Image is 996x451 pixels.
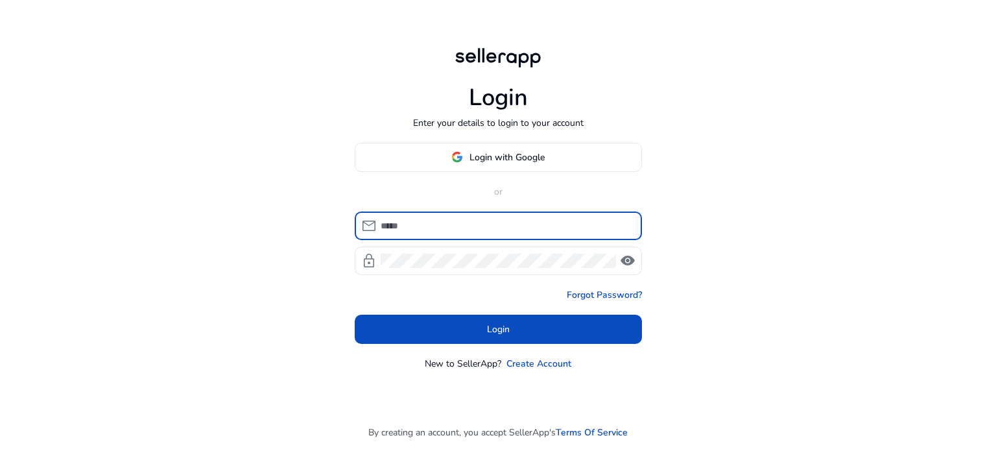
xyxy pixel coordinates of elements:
[355,315,642,344] button: Login
[355,143,642,172] button: Login with Google
[567,288,642,302] a: Forgot Password?
[487,323,510,336] span: Login
[556,426,628,439] a: Terms Of Service
[361,253,377,269] span: lock
[413,116,584,130] p: Enter your details to login to your account
[355,185,642,199] p: or
[620,253,635,269] span: visibility
[361,218,377,234] span: mail
[469,84,528,112] h1: Login
[469,151,545,164] span: Login with Google
[451,151,463,163] img: google-logo.svg
[506,357,571,371] a: Create Account
[425,357,501,371] p: New to SellerApp?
